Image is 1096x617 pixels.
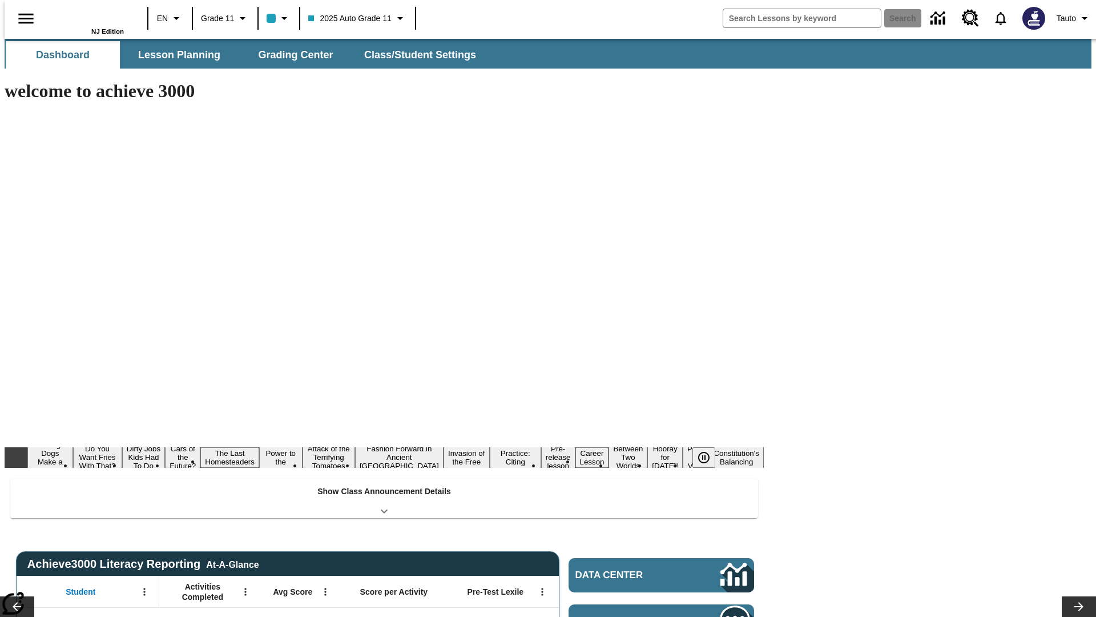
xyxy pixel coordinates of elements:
div: SubNavbar [5,41,486,69]
span: Dashboard [36,49,90,62]
button: Pause [692,447,715,468]
span: Lesson Planning [138,49,220,62]
button: Slide 6 Solar Power to the People [259,439,303,476]
button: Slide 3 Dirty Jobs Kids Had To Do [122,443,166,472]
span: Tauto [1057,13,1076,25]
span: Achieve3000 Literacy Reporting [27,558,259,571]
button: Profile/Settings [1052,8,1096,29]
button: Slide 9 The Invasion of the Free CD [444,439,490,476]
button: Slide 13 Between Two Worlds [609,443,647,472]
button: Lesson Planning [122,41,236,69]
span: EN [157,13,168,25]
span: NJ Edition [91,28,124,35]
button: Slide 5 The Last Homesteaders [200,447,259,468]
span: Activities Completed [165,582,240,602]
div: SubNavbar [5,39,1091,69]
span: Pre-Test Lexile [468,587,524,597]
button: Slide 14 Hooray for Constitution Day! [647,443,683,472]
p: Show Class Announcement Details [317,486,451,498]
button: Slide 2 Do You Want Fries With That? [73,443,122,472]
button: Class color is light blue. Change class color [262,8,296,29]
a: Home [50,5,124,28]
button: Lesson carousel, Next [1062,596,1096,617]
span: 2025 Auto Grade 11 [308,13,391,25]
button: Slide 15 Point of View [683,443,709,472]
span: Data Center [575,570,682,581]
button: Open Menu [136,583,153,600]
button: Slide 7 Attack of the Terrifying Tomatoes [303,443,355,472]
button: Slide 11 Pre-release lesson [541,443,575,472]
button: Class: 2025 Auto Grade 11, Select your class [304,8,411,29]
button: Grade: Grade 11, Select a grade [196,8,254,29]
button: Slide 12 Career Lesson [575,447,609,468]
a: Data Center [924,3,955,34]
a: Resource Center, Will open in new tab [955,3,986,34]
a: Data Center [569,558,754,592]
a: Notifications [986,3,1016,33]
span: Class/Student Settings [364,49,476,62]
button: Grading Center [239,41,353,69]
button: Slide 1 Diving Dogs Make a Splash [27,439,73,476]
span: Student [66,587,95,597]
h1: welcome to achieve 3000 [5,81,764,102]
button: Slide 16 The Constitution's Balancing Act [709,439,764,476]
button: Language: EN, Select a language [152,8,188,29]
div: Show Class Announcement Details [10,479,758,518]
input: search field [723,9,881,27]
span: Grading Center [258,49,333,62]
div: Pause [692,447,727,468]
button: Class/Student Settings [355,41,485,69]
button: Open Menu [317,583,334,600]
button: Open side menu [9,2,43,35]
span: Avg Score [273,587,312,597]
div: Home [50,4,124,35]
button: Slide 8 Fashion Forward in Ancient Rome [355,443,444,472]
button: Slide 10 Mixed Practice: Citing Evidence [490,439,541,476]
button: Open Menu [237,583,254,600]
button: Open Menu [534,583,551,600]
button: Dashboard [6,41,120,69]
span: Score per Activity [360,587,428,597]
span: Grade 11 [201,13,234,25]
div: At-A-Glance [206,558,259,570]
button: Select a new avatar [1016,3,1052,33]
img: Avatar [1022,7,1045,30]
button: Slide 4 Cars of the Future? [165,443,200,472]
